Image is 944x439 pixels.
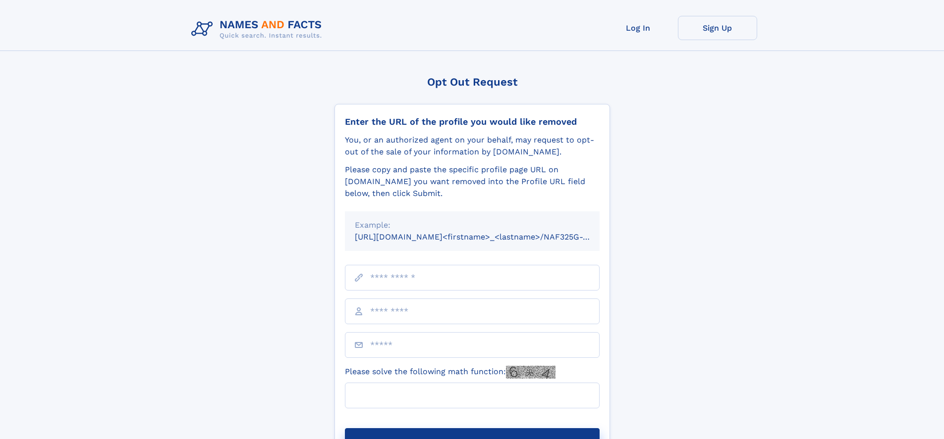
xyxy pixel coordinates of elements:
[187,16,330,43] img: Logo Names and Facts
[334,76,610,88] div: Opt Out Request
[345,164,600,199] div: Please copy and paste the specific profile page URL on [DOMAIN_NAME] you want removed into the Pr...
[345,134,600,158] div: You, or an authorized agent on your behalf, may request to opt-out of the sale of your informatio...
[678,16,757,40] a: Sign Up
[599,16,678,40] a: Log In
[345,116,600,127] div: Enter the URL of the profile you would like removed
[345,366,555,379] label: Please solve the following math function:
[355,232,618,242] small: [URL][DOMAIN_NAME]<firstname>_<lastname>/NAF325G-xxxxxxxx
[355,219,590,231] div: Example:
